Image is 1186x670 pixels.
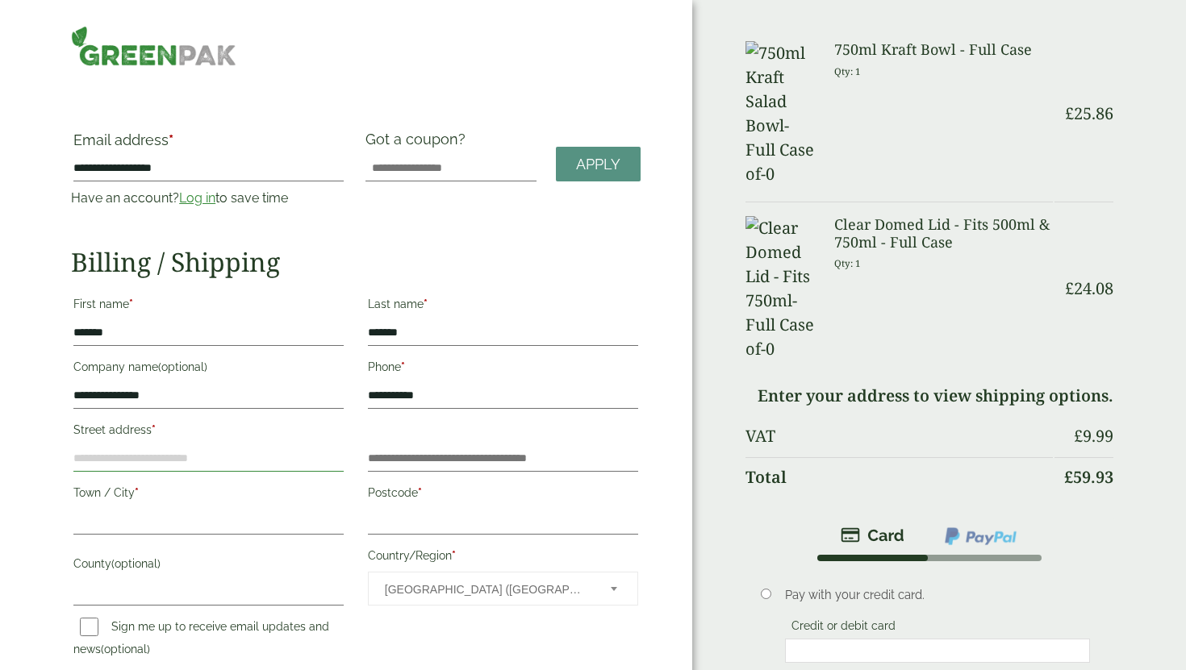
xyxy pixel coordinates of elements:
[129,298,133,310] abbr: required
[1065,277,1113,299] bdi: 24.08
[834,257,861,269] small: Qty: 1
[73,133,344,156] label: Email address
[152,423,156,436] abbr: required
[73,481,344,509] label: Town / City
[1065,277,1074,299] span: £
[111,557,161,570] span: (optional)
[1064,466,1073,488] span: £
[368,293,638,320] label: Last name
[135,486,139,499] abbr: required
[73,293,344,320] label: First name
[841,526,904,545] img: stripe.png
[745,457,1053,497] th: Total
[1065,102,1074,124] span: £
[101,643,150,655] span: (optional)
[73,620,329,660] label: Sign me up to receive email updates and news
[368,544,638,572] label: Country/Region
[418,486,422,499] abbr: required
[745,41,815,186] img: 750ml Kraft Salad Bowl-Full Case of-0
[73,356,344,383] label: Company name
[834,216,1053,251] h3: Clear Domed Lid - Fits 500ml & 750ml - Full Case
[385,572,589,606] span: United Kingdom (UK)
[368,481,638,509] label: Postcode
[179,190,215,206] a: Log in
[576,156,620,173] span: Apply
[424,298,428,310] abbr: required
[73,418,344,446] label: Street address
[368,356,638,383] label: Phone
[368,572,638,605] span: Country/Region
[158,360,207,373] span: (optional)
[1065,102,1113,124] bdi: 25.86
[790,643,1085,658] iframe: Secure card payment input frame
[943,526,1018,547] img: ppcp-gateway.png
[1074,425,1113,447] bdi: 9.99
[834,65,861,77] small: Qty: 1
[71,26,236,66] img: GreenPak Supplies
[785,619,902,637] label: Credit or debit card
[785,586,1090,604] p: Pay with your credit card.
[834,41,1053,59] h3: 750ml Kraft Bowl - Full Case
[452,549,456,562] abbr: required
[73,552,344,580] label: County
[365,131,472,156] label: Got a coupon?
[745,216,815,361] img: Clear Domed Lid - Fits 750ml-Full Case of-0
[169,131,173,148] abbr: required
[71,189,346,208] p: Have an account? to save time
[745,417,1053,456] th: VAT
[745,377,1113,415] td: Enter your address to view shipping options.
[401,360,405,373] abbr: required
[1064,466,1113,488] bdi: 59.93
[1074,425,1083,447] span: £
[556,147,641,181] a: Apply
[80,618,98,636] input: Sign me up to receive email updates and news(optional)
[71,247,640,277] h2: Billing / Shipping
